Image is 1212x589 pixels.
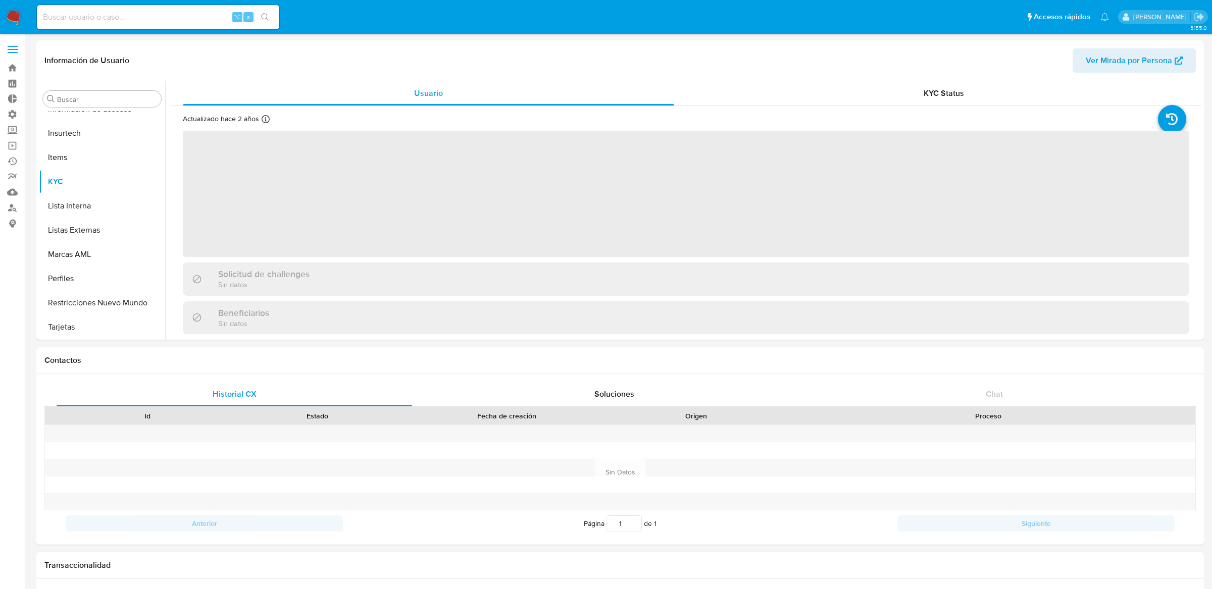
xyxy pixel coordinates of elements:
button: Tarjetas [39,315,165,339]
h3: Beneficiarios [218,307,269,318]
span: Chat [986,388,1003,400]
span: KYC Status [924,87,964,99]
a: Salir [1194,12,1204,22]
button: Lista Interna [39,194,165,218]
div: BeneficiariosSin datos [183,301,1189,334]
p: Sin datos [218,280,310,289]
button: Perfiles [39,266,165,291]
span: 1 [654,518,656,528]
button: Siguiente [897,515,1175,531]
button: KYC [39,170,165,194]
h1: Contactos [44,355,1196,365]
h3: Solicitud de challenges [218,269,310,280]
span: Accesos rápidos [1034,12,1090,22]
div: Fecha de creación [410,411,604,421]
div: Proceso [788,411,1188,421]
button: Ver Mirada por Persona [1073,48,1196,73]
span: ⌥ [233,12,241,22]
button: Listas Externas [39,218,165,242]
button: Items [39,145,165,170]
p: Actualizado hace 2 años [183,114,259,124]
div: Id [70,411,225,421]
button: Marcas AML [39,242,165,266]
button: Insurtech [39,121,165,145]
div: Estado [239,411,395,421]
div: Origen [618,411,774,421]
span: ‌ [183,131,1189,257]
span: Historial CX [213,388,257,400]
span: Soluciones [594,388,634,400]
span: Página de [584,515,656,531]
span: Ver Mirada por Persona [1086,48,1172,73]
h1: Transaccionalidad [44,560,1196,570]
p: eric.malcangi@mercadolibre.com [1133,12,1190,22]
p: Sin datos [218,318,269,328]
button: Anterior [66,515,343,531]
div: Solicitud de challengesSin datos [183,262,1189,295]
button: Restricciones Nuevo Mundo [39,291,165,315]
input: Buscar usuario o caso... [37,11,279,24]
span: s [247,12,250,22]
h1: Información de Usuario [44,56,129,66]
a: Notificaciones [1100,13,1109,21]
button: Buscar [47,95,55,103]
button: search-icon [255,10,275,24]
input: Buscar [57,95,157,104]
span: Usuario [414,87,443,99]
